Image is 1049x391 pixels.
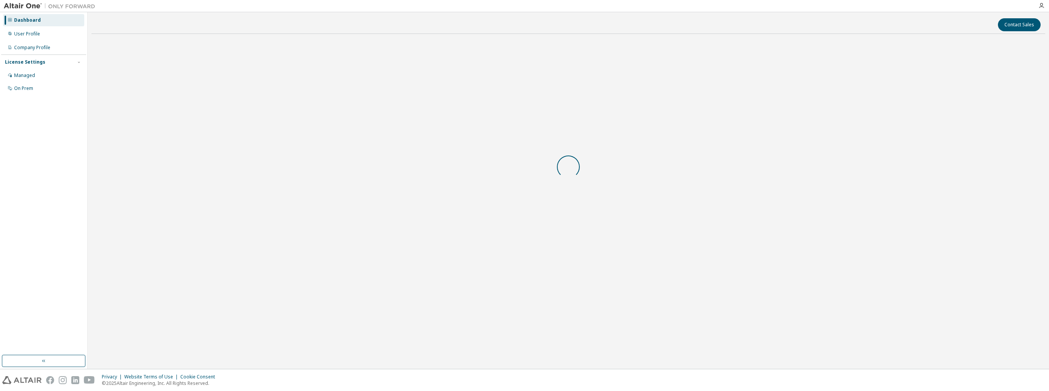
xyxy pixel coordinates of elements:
[4,2,99,10] img: Altair One
[124,374,180,380] div: Website Terms of Use
[14,72,35,79] div: Managed
[14,45,50,51] div: Company Profile
[180,374,220,380] div: Cookie Consent
[5,59,45,65] div: License Settings
[14,85,33,91] div: On Prem
[102,374,124,380] div: Privacy
[102,380,220,386] p: © 2025 Altair Engineering, Inc. All Rights Reserved.
[2,376,42,384] img: altair_logo.svg
[998,18,1041,31] button: Contact Sales
[14,31,40,37] div: User Profile
[46,376,54,384] img: facebook.svg
[59,376,67,384] img: instagram.svg
[14,17,41,23] div: Dashboard
[71,376,79,384] img: linkedin.svg
[84,376,95,384] img: youtube.svg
